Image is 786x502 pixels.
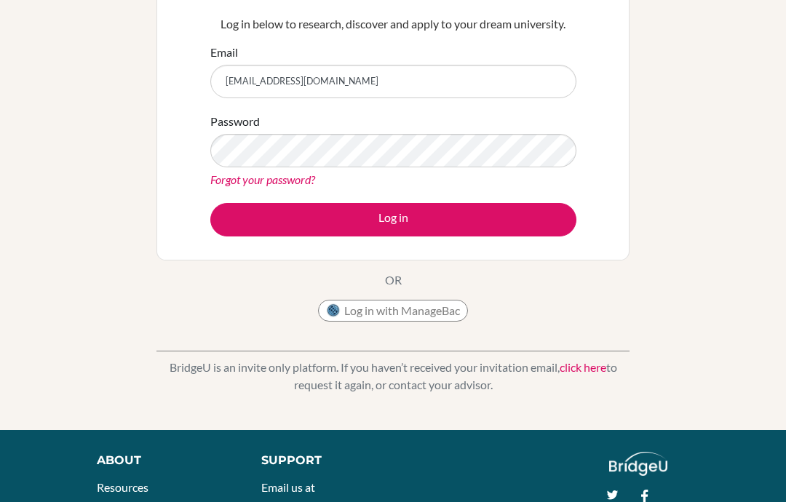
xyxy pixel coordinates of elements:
[210,172,315,186] a: Forgot your password?
[210,203,576,236] button: Log in
[318,300,468,322] button: Log in with ManageBac
[156,359,630,394] p: BridgeU is an invite only platform. If you haven’t received your invitation email, to request it ...
[210,15,576,33] p: Log in below to research, discover and apply to your dream university.
[97,480,148,494] a: Resources
[560,360,606,374] a: click here
[385,271,402,289] p: OR
[261,452,380,469] div: Support
[609,452,668,476] img: logo_white@2x-f4f0deed5e89b7ecb1c2cc34c3e3d731f90f0f143d5ea2071677605dd97b5244.png
[210,44,238,61] label: Email
[210,113,260,130] label: Password
[97,452,229,469] div: About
